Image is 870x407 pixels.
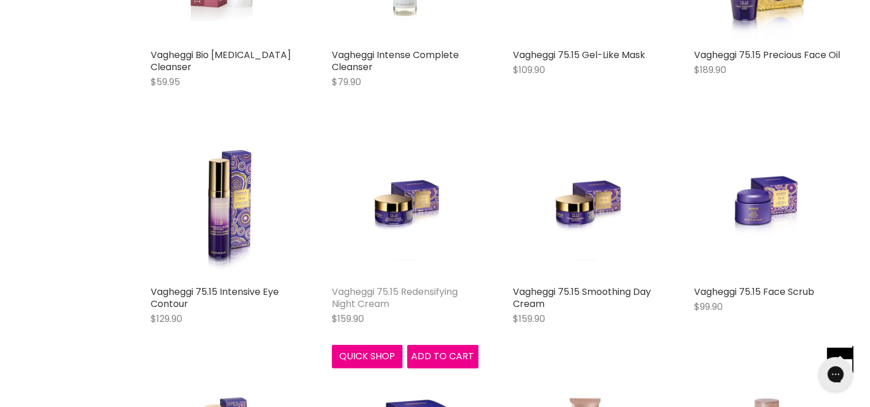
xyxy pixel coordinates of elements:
[332,48,459,74] a: Vagheggi Intense Complete Cleanser
[151,312,182,325] span: $129.90
[694,285,814,298] a: Vagheggi 75.15 Face Scrub
[151,48,291,74] a: Vagheggi Bio [MEDICAL_DATA] Cleanser
[151,133,297,280] img: Vagheggi 75.15 Intensive Eye Contour
[332,285,458,310] a: Vagheggi 75.15 Redensifying Night Cream
[694,63,726,76] span: $189.90
[332,133,478,280] a: Vagheggi 75.15 Redensifying Night Cream
[332,345,403,368] button: Quick shop
[407,345,478,368] button: Add to cart
[694,48,840,62] a: Vagheggi 75.15 Precious Face Oil
[513,285,651,310] a: Vagheggi 75.15 Smoothing Day Cream
[812,353,858,396] iframe: Gorgias live chat messenger
[332,75,361,89] span: $79.90
[356,133,454,280] img: Vagheggi 75.15 Redensifying Night Cream
[537,133,635,280] img: Vagheggi 75.15 Smoothing Day Cream
[513,312,545,325] span: $159.90
[151,285,279,310] a: Vagheggi 75.15 Intensive Eye Contour
[718,133,816,280] img: Vagheggi 75.15 Face Scrub
[411,350,474,363] span: Add to cart
[513,133,660,280] a: Vagheggi 75.15 Smoothing Day Cream
[694,300,723,313] span: $99.90
[332,312,364,325] span: $159.90
[513,48,645,62] a: Vagheggi 75.15 Gel-Like Mask
[513,63,545,76] span: $109.90
[694,133,841,280] a: Vagheggi 75.15 Face Scrub
[151,75,180,89] span: $59.95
